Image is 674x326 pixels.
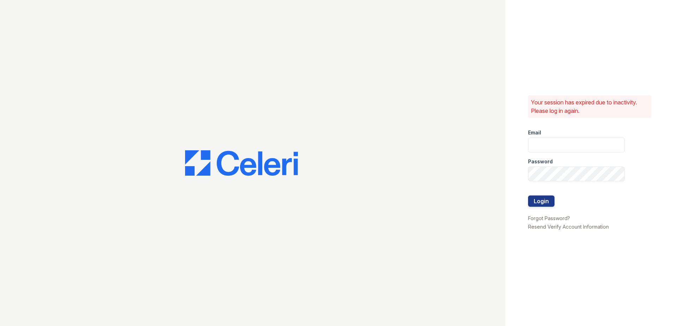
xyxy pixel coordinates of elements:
[528,215,570,221] a: Forgot Password?
[531,98,649,115] p: Your session has expired due to inactivity. Please log in again.
[185,150,298,176] img: CE_Logo_Blue-a8612792a0a2168367f1c8372b55b34899dd931a85d93a1a3d3e32e68fde9ad4.png
[528,129,541,136] label: Email
[528,158,553,165] label: Password
[528,195,554,207] button: Login
[528,224,609,230] a: Resend Verify Account Information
